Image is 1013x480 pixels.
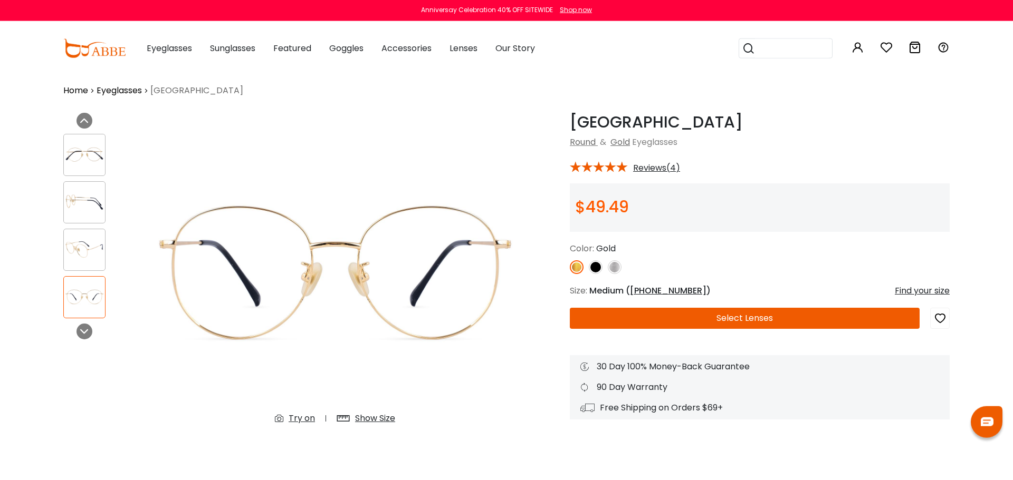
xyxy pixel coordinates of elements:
[895,285,950,297] div: Find your size
[450,42,477,54] span: Lenses
[632,136,677,148] span: Eyeglasses
[570,113,950,132] h1: [GEOGRAPHIC_DATA]
[329,42,364,54] span: Goggles
[570,308,920,329] button: Select Lenses
[495,42,535,54] span: Our Story
[289,412,315,425] div: Try on
[210,42,255,54] span: Sunglasses
[575,195,629,218] span: $49.49
[560,5,592,15] div: Shop now
[596,242,616,254] span: Gold
[580,401,939,414] div: Free Shipping on Orders $69+
[570,242,594,254] span: Color:
[355,412,395,425] div: Show Size
[580,381,939,394] div: 90 Day Warranty
[97,84,142,97] a: Eyeglasses
[555,5,592,14] a: Shop now
[981,417,993,426] img: chat
[150,84,243,97] span: [GEOGRAPHIC_DATA]
[598,136,608,148] span: &
[610,136,630,148] a: Gold
[570,136,596,148] a: Round
[63,39,126,58] img: abbeglasses.com
[64,192,105,212] img: Mongolia Gold Titanium Eyeglasses , Lightweight , NosePads Frames from ABBE Glasses
[381,42,432,54] span: Accessories
[64,239,105,260] img: Mongolia Gold Titanium Eyeglasses , Lightweight , NosePads Frames from ABBE Glasses
[63,84,88,97] a: Home
[64,287,105,307] img: Mongolia Gold Titanium Eyeglasses , Lightweight , NosePads Frames from ABBE Glasses
[147,42,192,54] span: Eyeglasses
[580,360,939,373] div: 30 Day 100% Money-Back Guarantee
[633,163,680,173] span: Reviews(4)
[64,144,105,165] img: Mongolia Gold Titanium Eyeglasses , Lightweight , NosePads Frames from ABBE Glasses
[273,42,311,54] span: Featured
[570,285,587,297] span: Size:
[142,113,528,433] img: Mongolia Gold Titanium Eyeglasses , Lightweight , NosePads Frames from ABBE Glasses
[589,285,711,297] span: Medium ( )
[630,285,706,297] span: [PHONE_NUMBER]
[421,5,553,15] div: Anniversay Celebration 40% OFF SITEWIDE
